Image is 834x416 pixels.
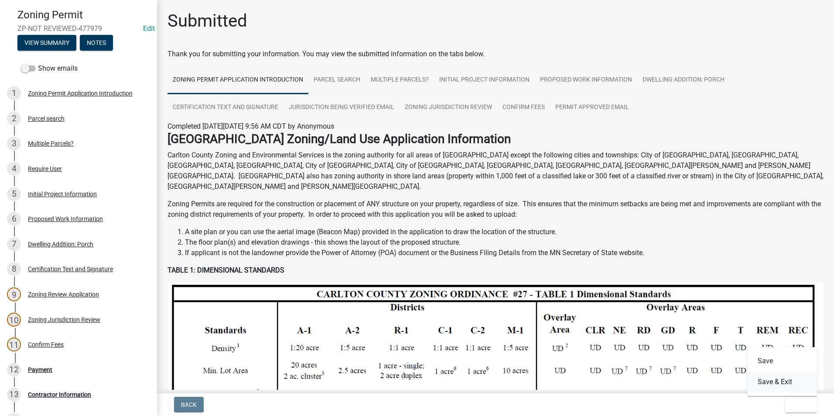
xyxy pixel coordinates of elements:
a: Proposed Work Information [535,66,637,94]
strong: [GEOGRAPHIC_DATA] Zoning/Land Use Application Information [167,132,511,146]
a: Confirm Fees [497,94,550,122]
h4: Zoning Permit [17,9,150,21]
button: View Summary [17,35,76,51]
p: Zoning Permits are required for the construction or placement of ANY structure on your property, ... [167,199,824,220]
a: Multiple Parcels? [366,66,434,94]
div: Require User [28,166,62,172]
span: Back [181,401,197,408]
a: Zoning Jurisdiction Review [400,94,497,122]
div: 11 [7,338,21,351]
div: Proposed Work Information [28,216,103,222]
wm-modal-confirm: Notes [80,40,113,47]
div: Dwelling Addition: Porch [28,241,93,247]
div: 10 [7,313,21,327]
label: Show emails [21,63,78,74]
button: Save & Exit [747,372,817,392]
span: Exit [792,401,805,408]
span: ZP-NOT REVIEWED-477979 [17,24,140,33]
a: Zoning Permit Application Introduction [167,66,308,94]
div: Parcel search [28,116,65,122]
li: A site plan or you can use the aerial image (Beacon Map) provided in the application to draw the ... [185,227,824,237]
div: 5 [7,187,21,201]
h1: Submitted [167,10,247,31]
div: Multiple Parcels? [28,140,74,147]
div: Zoning Review Application [28,291,99,297]
div: Thank you for submitting your information. You may view the submitted information on the tabs below. [167,49,824,59]
div: Confirm Fees [28,341,64,348]
a: Parcel search [308,66,366,94]
a: Permit Approved Email [550,94,634,122]
button: Save [747,351,817,372]
div: Exit [747,347,817,396]
div: Zoning Jurisdiction Review [28,317,100,323]
div: 13 [7,388,21,402]
li: The floor plan(s) and elevation drawings - this shows the layout of the proposed structure. [185,237,824,248]
p: Carlton County Zoning and Environmental Services is the zoning authority for all areas of [GEOGRA... [167,150,824,192]
a: Edit [143,24,155,33]
button: Notes [80,35,113,51]
div: 3 [7,136,21,150]
div: Certification Text and Signature [28,266,113,272]
a: Initial Project Information [434,66,535,94]
div: Contractor Information [28,392,91,398]
div: 9 [7,287,21,301]
wm-modal-confirm: Summary [17,40,76,47]
div: 8 [7,262,21,276]
a: Dwelling Addition: Porch [637,66,730,94]
div: Zoning Permit Application Introduction [28,90,133,96]
span: Completed [DATE][DATE] 9:56 AM CDT by Anonymous [167,122,334,130]
a: Jurisdiction Being Verified Email [284,94,400,122]
div: 4 [7,162,21,176]
button: Exit [785,397,817,413]
div: 2 [7,112,21,126]
a: Certification Text and Signature [167,94,284,122]
div: 6 [7,212,21,226]
wm-modal-confirm: Edit Application Number [143,24,155,33]
div: Payment [28,367,52,373]
button: Back [174,397,204,413]
strong: TABLE 1: DIMENSIONAL STANDARDS [167,266,284,274]
li: If applicant is not the landowner provide the Power of Attorney (POA) document or the Business Fi... [185,248,824,258]
div: 7 [7,237,21,251]
div: 12 [7,363,21,377]
div: Initial Project Information [28,191,97,197]
div: 1 [7,86,21,100]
